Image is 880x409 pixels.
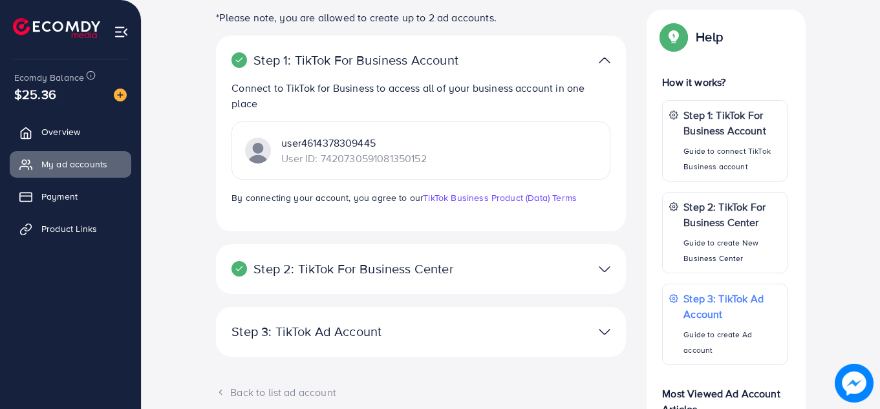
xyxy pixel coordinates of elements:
a: TikTok Business Product (Data) Terms [423,191,577,204]
p: Step 3: TikTok Ad Account [231,324,477,339]
img: TikTok partner [245,138,271,163]
img: TikTok partner [599,51,610,70]
img: image [114,89,127,101]
a: Payment [10,184,131,209]
p: By connecting your account, you agree to our [231,190,610,205]
p: How it works? [662,74,788,90]
p: *Please note, you are allowed to create up to 2 ad accounts. [216,10,626,25]
p: Help [696,29,723,45]
a: Overview [10,119,131,145]
a: Product Links [10,216,131,242]
p: Guide to create Ad account [683,327,780,358]
img: Popup guide [662,25,685,48]
p: Step 1: TikTok For Business Account [683,107,780,138]
span: Product Links [41,222,97,235]
p: User ID: 7420730591081350152 [281,151,426,166]
img: TikTok partner [599,260,610,278]
p: Step 2: TikTok For Business Center [683,199,780,230]
span: Ecomdy Balance [14,71,84,84]
p: Guide to connect TikTok Business account [683,143,780,174]
p: Connect to TikTok for Business to access all of your business account in one place [231,80,610,111]
p: Step 2: TikTok For Business Center [231,261,477,277]
p: Step 3: TikTok Ad Account [683,291,780,322]
span: $25.36 [14,85,56,103]
span: Overview [41,125,80,138]
p: Step 1: TikTok For Business Account [231,52,477,68]
img: image [835,364,874,403]
img: TikTok partner [599,322,610,341]
p: user4614378309445 [281,135,426,151]
span: My ad accounts [41,158,107,171]
img: logo [13,18,100,38]
a: My ad accounts [10,151,131,177]
p: Guide to create New Business Center [683,235,780,266]
div: Back to list ad account [216,385,626,400]
img: menu [114,25,129,39]
span: Payment [41,190,78,203]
